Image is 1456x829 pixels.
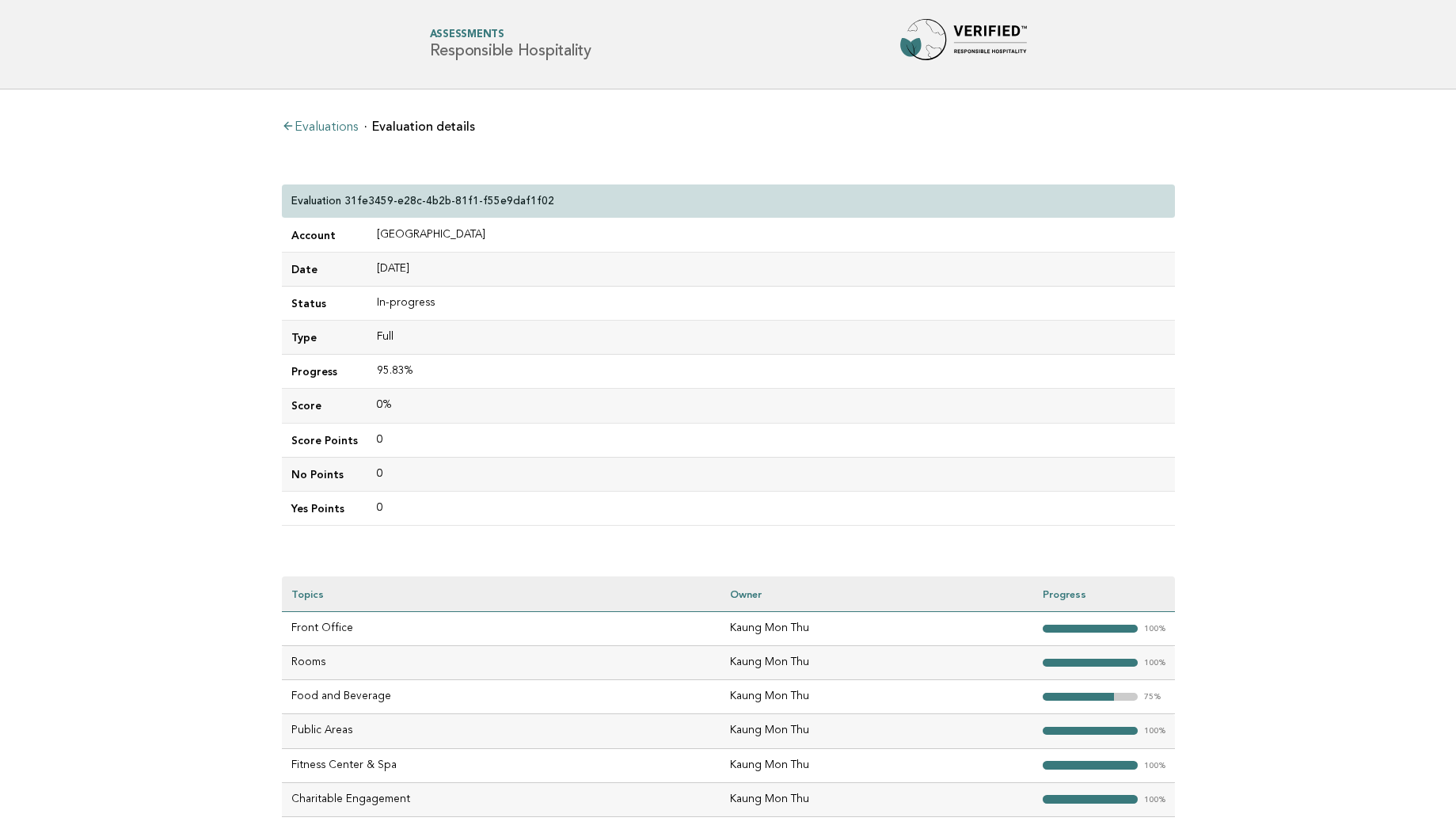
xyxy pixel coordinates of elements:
[430,30,591,40] span: Assessments
[720,576,1033,612] th: Owner
[720,646,1033,680] td: Kaung Mon Thu
[1144,727,1165,736] em: 100%
[720,714,1033,748] td: Kaung Mon Thu
[367,253,1175,287] td: [DATE]
[282,714,720,748] td: Public Areas
[1144,693,1161,702] em: 75%
[1043,795,1138,804] strong: ">
[282,646,720,680] td: Rooms
[1043,761,1138,770] strong: ">
[1033,576,1175,612] th: Progress
[367,321,1175,355] td: Full
[282,491,367,525] td: Yes Points
[282,576,720,612] th: Topics
[282,321,367,355] td: Type
[282,680,720,714] td: Food and Beverage
[282,457,367,491] td: No Points
[367,219,1175,253] td: [GEOGRAPHIC_DATA]
[900,19,1027,70] img: Forbes Travel Guide
[367,355,1175,389] td: 95.83%
[282,389,367,423] td: Score
[282,612,720,646] td: Front Office
[364,120,475,133] li: Evaluation details
[367,491,1175,525] td: 0
[720,748,1033,782] td: Kaung Mon Thu
[720,612,1033,646] td: Kaung Mon Thu
[282,219,367,253] td: Account
[1043,659,1138,667] strong: ">
[282,287,367,321] td: Status
[367,389,1175,423] td: 0%
[720,782,1033,816] td: Kaung Mon Thu
[1043,625,1138,633] strong: ">
[430,30,591,59] h1: Responsible Hospitality
[367,457,1175,491] td: 0
[282,782,720,816] td: Charitable Engagement
[720,680,1033,714] td: Kaung Mon Thu
[282,253,367,287] td: Date
[1144,659,1165,667] em: 100%
[367,423,1175,457] td: 0
[367,287,1175,321] td: In-progress
[282,748,720,782] td: Fitness Center & Spa
[282,423,367,457] td: Score Points
[282,355,367,389] td: Progress
[1144,625,1165,633] em: 100%
[1043,727,1138,736] strong: ">
[291,194,554,208] p: Evaluation 31fe3459-e28c-4b2b-81f1-f55e9daf1f02
[1144,796,1165,804] em: 100%
[282,121,358,134] a: Evaluations
[1144,762,1165,770] em: 100%
[1043,693,1114,702] strong: ">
